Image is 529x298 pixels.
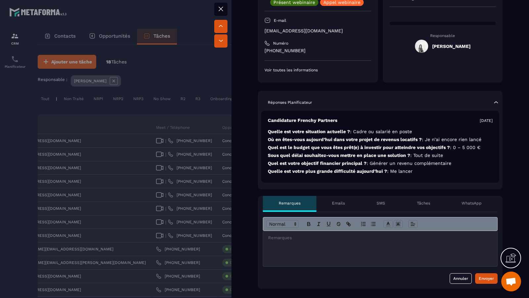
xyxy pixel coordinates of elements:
[479,275,494,282] div: Envoyer
[268,100,312,105] p: Réponses Planificateur
[268,129,493,135] p: Quelle est votre situation actuelle ?
[274,18,286,23] p: E-mail
[268,152,493,159] p: Sous quel délai souhaitez-vous mettre en place une solution ?
[264,48,371,54] p: [PHONE_NUMBER]
[432,44,470,49] h5: [PERSON_NAME]
[422,137,481,142] span: : Je n’ai encore rien lancé
[268,136,493,143] p: Où en êtes-vous aujourd’hui dans votre projet de revenus locatifs ?
[389,33,496,38] p: Responsable
[450,273,472,284] button: Annuler
[268,168,493,174] p: Quelle est votre plus grande difficulté aujourd’hui ?
[332,201,345,206] p: Emails
[410,153,443,158] span: : Tout de suite
[350,129,412,134] span: : Cadre ou salarié en poste
[268,144,493,151] p: Quel est le budget que vous êtes prêt(e) à investir pour atteindre vos objectifs ?
[264,28,371,34] p: [EMAIL_ADDRESS][DOMAIN_NAME]
[268,160,493,167] p: Quel est votre objectif financier principal ?
[450,145,480,150] span: : 0 – 5 000 €
[268,117,337,124] p: Candidature Frenchy Partners
[501,272,521,291] div: Ouvrir le chat
[475,273,498,284] button: Envoyer
[273,41,288,46] p: Numéro
[367,161,451,166] span: : Générer un revenu complémentaire
[279,201,301,206] p: Remarques
[264,67,371,73] p: Voir toutes les informations
[377,201,385,206] p: SMS
[480,118,493,123] p: [DATE]
[387,168,413,174] span: : Me lancer
[462,201,482,206] p: WhatsApp
[417,201,430,206] p: Tâches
